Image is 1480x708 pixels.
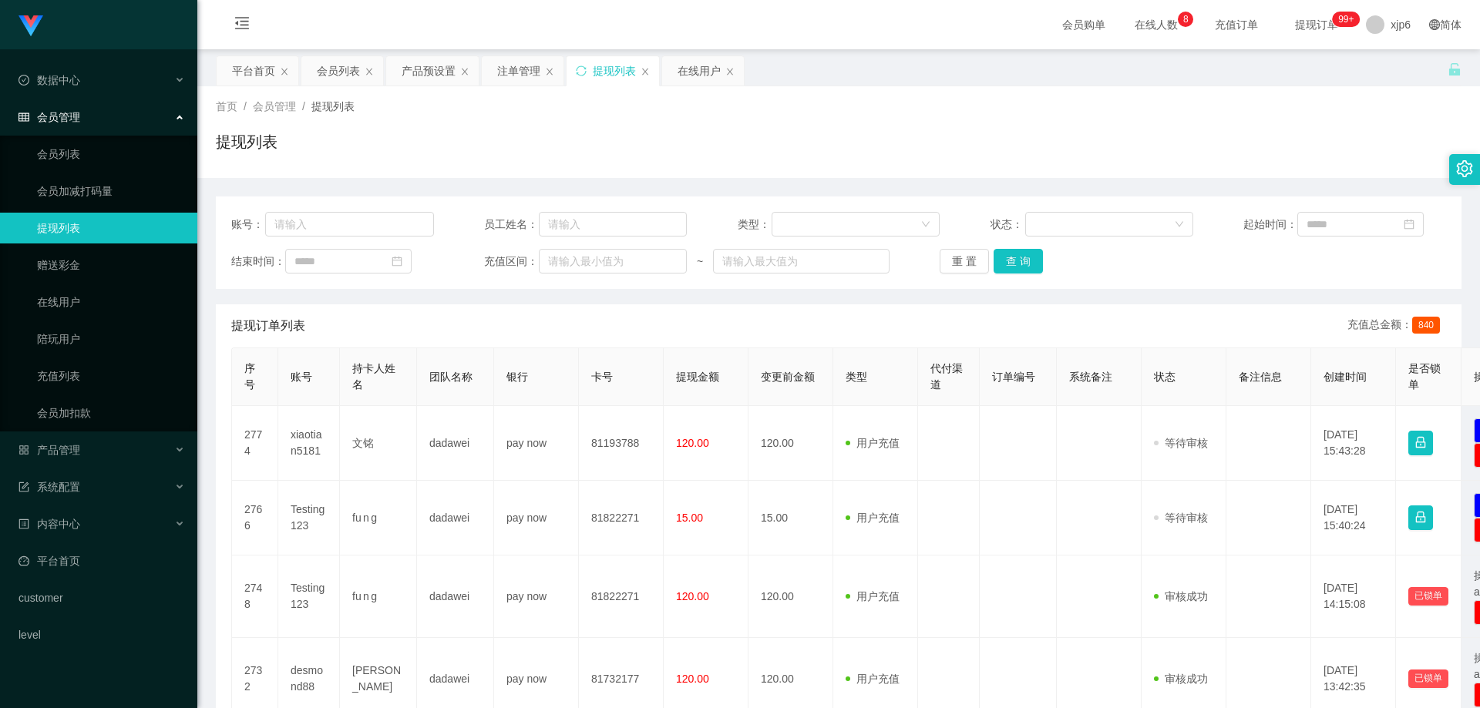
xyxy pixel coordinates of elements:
td: 2774 [232,406,278,481]
td: 15.00 [748,481,833,555]
div: 产品预设置 [402,56,456,86]
div: 在线用户 [678,56,721,86]
span: 创建时间 [1324,371,1367,383]
span: 充值订单 [1207,19,1266,30]
span: 120.00 [676,673,709,685]
span: 提现订单 [1287,19,1346,30]
span: 账号 [291,371,312,383]
span: / [244,100,247,112]
span: 订单编号 [992,371,1035,383]
i: 图标: sync [576,65,587,76]
span: 15.00 [676,512,703,524]
i: 图标: global [1429,19,1440,30]
img: logo.9652507e.png [18,15,43,37]
a: 充值列表 [37,361,185,391]
td: xiaotian5181 [278,406,340,481]
button: 已锁单 [1408,669,1448,688]
td: 81193788 [579,406,664,481]
i: 图标: close [460,67,469,76]
td: pay now [494,555,579,638]
span: 数据中心 [18,74,80,86]
span: 等待审核 [1154,437,1208,449]
sup: 8 [1178,12,1193,27]
a: 图标: dashboard平台首页 [18,545,185,576]
button: 图标: lock [1408,431,1433,455]
span: 会员管理 [18,111,80,123]
td: dadawei [417,555,494,638]
i: 图标: close [545,67,554,76]
a: 会员列表 [37,139,185,169]
i: 图标: form [18,482,29,492]
span: 类型 [846,371,867,383]
td: 81822271 [579,481,664,555]
span: 账号： [231,216,265,233]
span: 系统配置 [18,481,80,493]
span: 120.00 [676,437,709,449]
td: Testing123 [278,481,340,555]
button: 已锁单 [1408,587,1448,606]
td: fu n g [340,481,417,555]
td: 文铭 [340,406,417,481]
i: 图标: appstore-o [18,445,29,455]
a: 在线用户 [37,287,185,317]
button: 查 询 [994,249,1043,273]
i: 图标: close [725,67,735,76]
a: level [18,619,185,650]
i: 图标: calendar [392,256,402,267]
i: 图标: calendar [1404,219,1414,230]
span: 员工姓名： [484,216,538,233]
span: 团队名称 [429,371,473,383]
td: 81822271 [579,555,664,638]
span: 会员管理 [253,100,296,112]
i: 图标: check-circle-o [18,75,29,86]
td: 2766 [232,481,278,555]
span: / [302,100,305,112]
i: 图标: close [280,67,289,76]
span: 提现订单列表 [231,317,305,335]
a: 会员加扣款 [37,398,185,428]
span: 用户充值 [846,437,900,449]
span: 提现金额 [676,371,719,383]
span: 用户充值 [846,590,900,602]
div: 提现列表 [593,56,636,86]
td: Testing123 [278,555,340,638]
div: 会员列表 [317,56,360,86]
button: 图标: lock [1408,505,1433,530]
input: 请输入最大值为 [713,249,889,273]
i: 图标: setting [1456,160,1473,177]
span: 等待审核 [1154,512,1208,524]
td: 120.00 [748,555,833,638]
td: [DATE] 15:43:28 [1311,406,1396,481]
span: 变更前金额 [761,371,815,383]
span: 在线人数 [1127,19,1186,30]
a: 陪玩用户 [37,324,185,354]
h1: 提现列表 [216,130,277,153]
div: 平台首页 [232,56,275,86]
span: 起始时间： [1243,216,1297,233]
td: pay now [494,481,579,555]
span: 系统备注 [1069,371,1112,383]
span: 审核成功 [1154,673,1208,685]
div: 充值总金额： [1347,317,1446,335]
a: customer [18,582,185,613]
span: 内容中心 [18,518,80,530]
span: 提现列表 [311,100,355,112]
i: 图标: close [365,67,374,76]
td: [DATE] 14:15:08 [1311,555,1396,638]
span: 备注信息 [1239,371,1282,383]
input: 请输入最小值为 [539,249,687,273]
span: 卡号 [591,371,613,383]
span: 状态： [991,216,1025,233]
span: 产品管理 [18,444,80,456]
td: fu n g [340,555,417,638]
span: 序号 [244,362,255,391]
span: 120.00 [676,590,709,602]
i: 图标: profile [18,518,29,529]
span: 首页 [216,100,237,112]
i: 图标: table [18,112,29,122]
i: 图标: down [1175,220,1184,230]
td: 2748 [232,555,278,638]
button: 重 置 [940,249,989,273]
td: pay now [494,406,579,481]
span: 用户充值 [846,512,900,524]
